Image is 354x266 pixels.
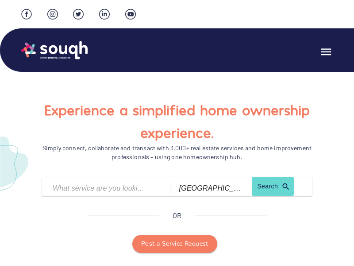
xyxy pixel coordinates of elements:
h1: Experience a simplified home ownership experience. [42,98,312,144]
button: Open [254,182,266,195]
img: Twitter Social Icon [73,9,84,20]
input: Which city? [179,181,241,195]
img: Facebook Social Icon [21,9,32,20]
div: Simply connect, collaborate and transact with 3,000+ real estate services and home improvement pr... [42,144,312,161]
p: OR [173,210,181,221]
img: Instagram Social Icon [47,9,58,20]
button: Post a Service Request [132,235,217,253]
span: Post a Service Request [141,239,208,250]
input: What service are you looking for? [53,181,148,195]
img: Souqh Logo [21,40,88,60]
img: Youtube Social Icon [125,9,136,20]
img: LinkedIn Social Icon [99,9,110,20]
